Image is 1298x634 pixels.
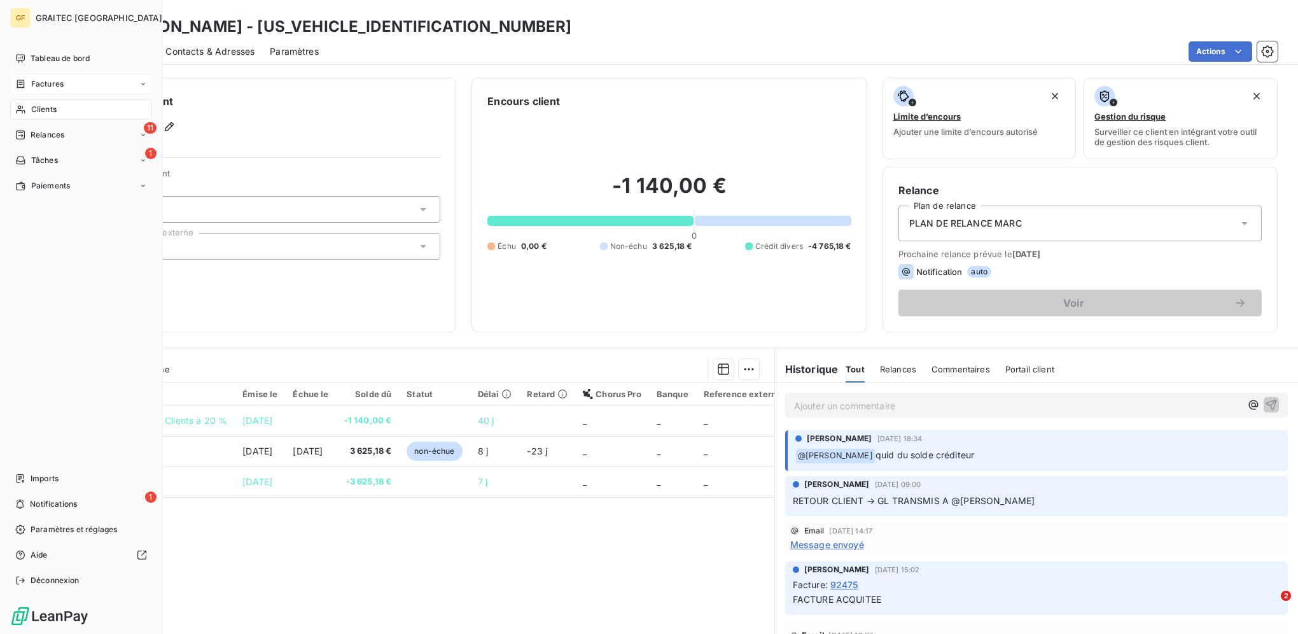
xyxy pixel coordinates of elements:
span: [DATE] 14:17 [829,527,872,535]
span: Voir [914,298,1234,308]
div: Reference externe [704,389,782,399]
button: Actions [1189,41,1252,62]
span: 2 [1281,591,1291,601]
span: 3 625,18 € [652,241,692,252]
span: Notification [916,267,963,277]
button: Limite d’encoursAjouter une limite d’encours autorisé [883,78,1077,159]
span: [DATE] [242,415,272,426]
span: -4 765,18 € [808,241,851,252]
span: Tout [846,364,865,374]
span: Paramètres et réglages [31,524,117,535]
span: Paiements [31,180,70,192]
span: Clients [31,104,57,115]
div: Chorus Pro [583,389,641,399]
span: 0,00 € [521,241,547,252]
div: Délai [478,389,512,399]
span: 8 j [478,446,488,456]
span: 11 [144,122,157,134]
div: Solde dû [344,389,392,399]
span: Email [804,527,825,535]
span: Ajouter une limite d’encours autorisé [893,127,1038,137]
h6: Encours client [487,94,560,109]
span: 92475 [830,578,858,591]
div: Échue le [293,389,328,399]
span: [DATE] [1012,249,1041,259]
span: Non-échu [610,241,647,252]
span: _ [704,415,708,426]
span: Facture : [793,578,828,591]
span: -3 625,18 € [344,475,392,488]
span: [DATE] [242,476,272,487]
span: Limite d’encours [893,111,961,122]
span: _ [704,446,708,456]
span: [DATE] 15:02 [875,566,920,574]
span: Contacts & Adresses [165,45,255,58]
span: [DATE] 18:34 [877,435,923,442]
span: @ [PERSON_NAME] [796,449,875,463]
a: Aide [10,545,152,565]
div: Émise le [242,389,277,399]
h3: [PERSON_NAME] - [US_VEHICLE_IDENTIFICATION_NUMBER] [112,15,572,38]
span: FACTURE ACQUITEE [793,594,881,605]
span: _ [704,476,708,487]
span: 3 625,18 € [344,445,392,458]
span: Prochaine relance prévue le [898,249,1262,259]
h2: -1 140,00 € [487,173,851,211]
h6: Historique [775,362,839,377]
iframe: Intercom live chat [1255,591,1285,621]
span: Relances [31,129,64,141]
span: -23 j [527,446,547,456]
span: Factures [31,78,64,90]
button: Voir [898,290,1262,316]
span: Imports [31,473,59,484]
div: Banque [657,389,688,399]
span: non-échue [407,442,462,461]
span: Surveiller ce client en intégrant votre outil de gestion des risques client. [1094,127,1267,147]
span: Message envoyé [790,538,864,551]
span: auto [967,266,991,278]
span: [DATE] 09:00 [875,481,921,488]
button: Gestion du risqueSurveiller ce client en intégrant votre outil de gestion des risques client. [1084,78,1278,159]
span: 7 j [478,476,487,487]
span: Propriétés Client [102,168,440,186]
span: _ [657,446,660,456]
img: Logo LeanPay [10,606,89,626]
span: Paramètres [270,45,319,58]
span: [DATE] [242,446,272,456]
span: Commentaires [932,364,990,374]
span: Gestion du risque [1094,111,1166,122]
span: Relances [880,364,916,374]
span: 0 [692,230,697,241]
span: 40 j [478,415,494,426]
span: Tableau de bord [31,53,90,64]
span: RETOUR CLIENT → GL TRANSMIS A @[PERSON_NAME] [793,495,1035,506]
h6: Relance [898,183,1262,198]
span: Portail client [1005,364,1054,374]
span: [PERSON_NAME] [807,433,872,444]
span: [DATE] [293,446,323,456]
div: Retard [527,389,568,399]
div: Statut [407,389,462,399]
span: 1 [145,491,157,503]
span: _ [583,415,587,426]
span: Déconnexion [31,575,80,586]
span: [PERSON_NAME] [804,564,870,575]
span: Tâches [31,155,58,166]
span: Crédit divers [755,241,803,252]
span: GRAITEC [GEOGRAPHIC_DATA] [36,13,162,23]
span: [PERSON_NAME] [804,479,870,490]
span: PLAN DE RELANCE MARC [909,217,1022,230]
span: _ [657,415,660,426]
span: -1 140,00 € [344,414,392,427]
span: Aide [31,549,48,561]
span: _ [583,446,587,456]
span: quid du solde créditeur [876,449,974,460]
div: GF [10,8,31,28]
span: Notifications [30,498,77,510]
span: _ [657,476,660,487]
h6: Informations client [77,94,440,109]
span: _ [583,476,587,487]
span: 1 [145,148,157,159]
span: Échu [498,241,516,252]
